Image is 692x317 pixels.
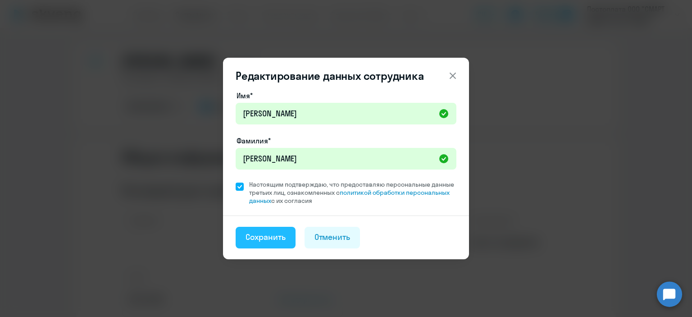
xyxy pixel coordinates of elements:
[305,227,360,248] button: Отменить
[246,231,286,243] div: Сохранить
[249,180,456,205] span: Настоящим подтверждаю, что предоставляю персональные данные третьих лиц, ознакомленных с с их сог...
[237,135,271,146] label: Фамилия*
[249,188,450,205] a: политикой обработки персональных данных
[314,231,351,243] div: Отменить
[236,227,296,248] button: Сохранить
[223,69,469,83] header: Редактирование данных сотрудника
